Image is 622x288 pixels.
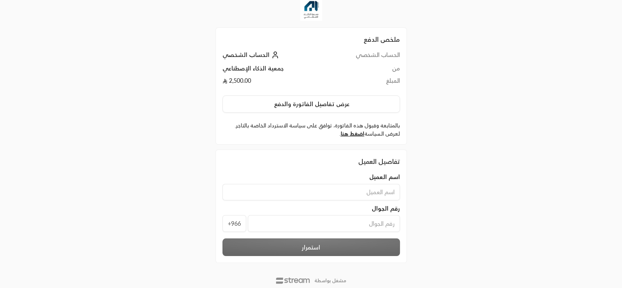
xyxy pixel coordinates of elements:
[326,64,400,77] td: من
[326,77,400,89] td: المبلغ
[222,215,246,232] span: +966
[222,34,400,44] h2: ملخص الدفع
[372,204,400,213] span: رقم الجوال
[326,51,400,64] td: الحساب الشخصي
[222,184,400,200] input: اسم العميل
[222,156,400,166] div: تفاصيل العميل
[369,173,400,181] span: اسم العميل
[222,122,400,138] label: بالمتابعة وقبول هذه الفاتورة، توافق على سياسة الاسترداد الخاصة بالتاجر. لعرض السياسة .
[222,51,269,58] span: الحساب الشخصي
[314,277,346,284] p: مشغل بواسطة
[222,95,400,113] button: عرض تفاصيل الفاتورة والدفع
[341,130,364,137] a: اضغط هنا
[222,64,326,77] td: جمعية الذكاء الإصطناعي
[222,77,326,89] td: 2,500.00
[248,215,400,232] input: رقم الجوال
[222,51,281,58] a: الحساب الشخصي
